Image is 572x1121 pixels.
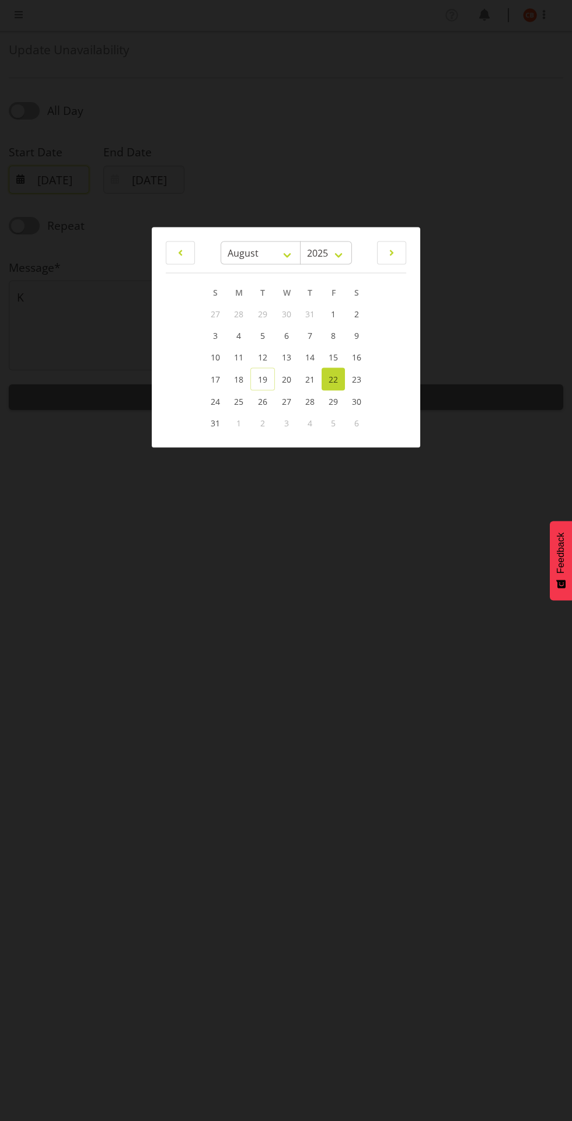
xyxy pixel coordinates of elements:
[235,286,243,297] span: M
[556,533,566,573] span: Feedback
[275,324,298,346] a: 6
[352,395,361,407] span: 30
[332,286,336,297] span: F
[322,324,345,346] a: 8
[204,324,227,346] a: 3
[331,417,336,428] span: 5
[250,390,275,412] a: 26
[305,351,315,362] span: 14
[354,286,359,297] span: S
[322,390,345,412] a: 29
[331,308,336,319] span: 1
[204,346,227,367] a: 10
[282,308,291,319] span: 30
[322,367,345,390] a: 22
[345,324,368,346] a: 9
[211,308,220,319] span: 27
[234,351,243,362] span: 11
[211,417,220,428] span: 31
[308,330,312,341] span: 7
[213,330,218,341] span: 3
[298,367,322,390] a: 21
[234,395,243,407] span: 25
[305,395,315,407] span: 28
[258,351,267,362] span: 12
[345,303,368,324] a: 2
[354,308,359,319] span: 2
[305,373,315,384] span: 21
[260,286,265,297] span: T
[227,324,250,346] a: 4
[275,367,298,390] a: 20
[234,373,243,384] span: 18
[204,412,227,433] a: 31
[260,330,265,341] span: 5
[329,395,338,407] span: 29
[345,346,368,367] a: 16
[308,417,312,428] span: 4
[211,373,220,384] span: 17
[322,303,345,324] a: 1
[282,395,291,407] span: 27
[227,346,250,367] a: 11
[258,373,267,384] span: 19
[258,308,267,319] span: 29
[284,417,289,428] span: 3
[298,346,322,367] a: 14
[354,417,359,428] span: 6
[298,390,322,412] a: 28
[275,390,298,412] a: 27
[250,346,275,367] a: 12
[345,390,368,412] a: 30
[211,351,220,362] span: 10
[275,346,298,367] a: 13
[345,367,368,390] a: 23
[352,373,361,384] span: 23
[250,367,275,390] a: 19
[550,521,572,600] button: Feedback - Show survey
[283,286,291,297] span: W
[308,286,312,297] span: T
[204,390,227,412] a: 24
[298,324,322,346] a: 7
[227,390,250,412] a: 25
[236,330,241,341] span: 4
[204,367,227,390] a: 17
[260,417,265,428] span: 2
[329,351,338,362] span: 15
[352,351,361,362] span: 16
[305,308,315,319] span: 31
[236,417,241,428] span: 1
[211,395,220,407] span: 24
[250,324,275,346] a: 5
[322,346,345,367] a: 15
[213,286,218,297] span: S
[284,330,289,341] span: 6
[227,367,250,390] a: 18
[354,330,359,341] span: 9
[329,373,338,384] span: 22
[282,373,291,384] span: 20
[234,308,243,319] span: 28
[282,351,291,362] span: 13
[258,395,267,407] span: 26
[331,330,336,341] span: 8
